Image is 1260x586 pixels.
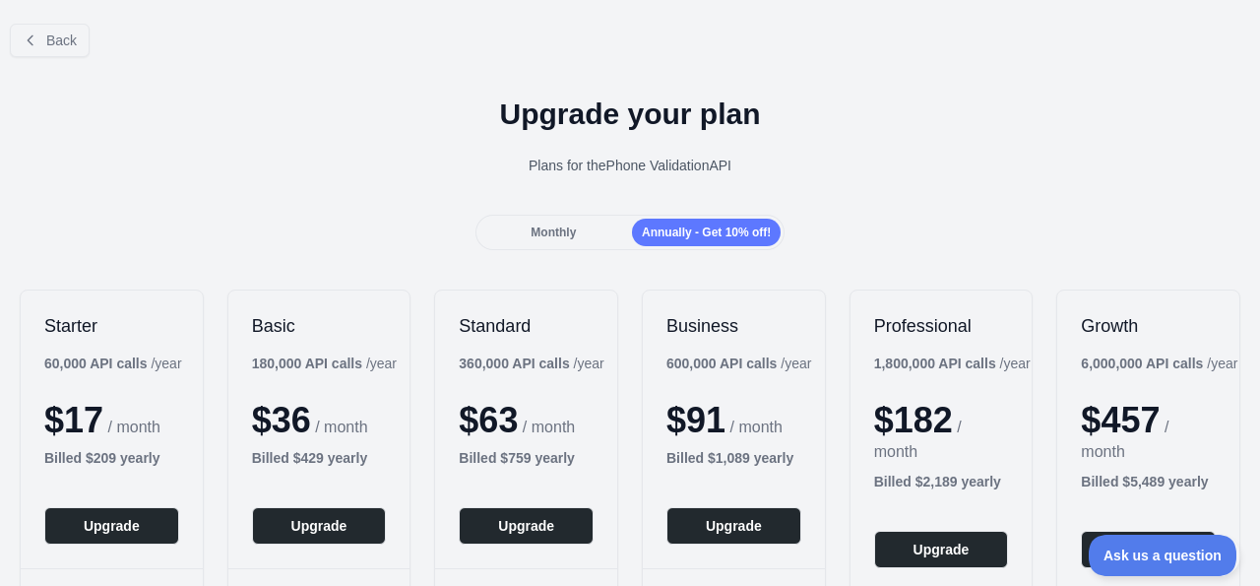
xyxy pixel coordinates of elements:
span: $ 182 [874,400,953,440]
h2: Professional [874,314,1009,338]
span: $ 63 [459,400,518,440]
div: / year [1081,354,1237,373]
span: $ 457 [1081,400,1160,440]
div: / year [459,354,603,373]
h2: Growth [1081,314,1216,338]
b: 1,800,000 API calls [874,356,996,371]
b: 600,000 API calls [666,356,777,371]
div: / year [874,354,1031,373]
h2: Standard [459,314,594,338]
span: $ 91 [666,400,725,440]
h2: Business [666,314,801,338]
b: 360,000 API calls [459,356,569,371]
div: / year [666,354,811,373]
b: 6,000,000 API calls [1081,356,1203,371]
iframe: Toggle Customer Support [1089,535,1240,576]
